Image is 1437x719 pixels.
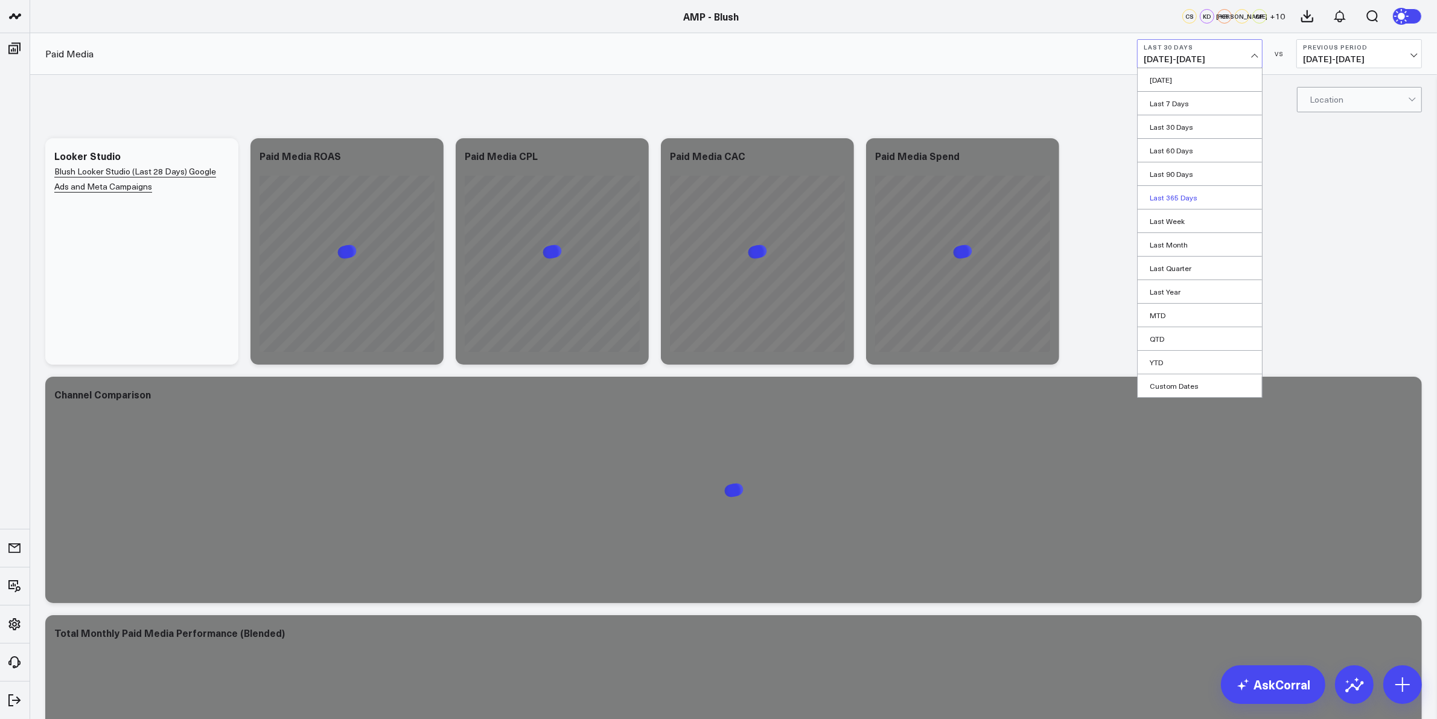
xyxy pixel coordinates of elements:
[54,149,121,162] div: Looker Studio
[1138,374,1262,397] a: Custom Dates
[54,388,151,401] div: Channel Comparison
[1182,9,1197,24] div: CS
[1138,92,1262,115] a: Last 7 Days
[1138,115,1262,138] a: Last 30 Days
[1303,54,1415,64] span: [DATE] - [DATE]
[1138,139,1262,162] a: Last 60 Days
[1235,9,1249,24] div: [PERSON_NAME]
[1252,9,1267,24] div: CP
[1138,209,1262,232] a: Last Week
[45,47,94,60] a: Paid Media
[670,149,745,162] div: Paid Media CAC
[1138,68,1262,91] a: [DATE]
[54,165,216,193] a: Blush Looker Studio (Last 28 Days) Google Ads and Meta Campaigns
[875,149,960,162] div: Paid Media Spend
[1303,43,1415,51] b: Previous Period
[1138,280,1262,303] a: Last Year
[1217,9,1232,24] div: KR
[260,149,341,162] div: Paid Media ROAS
[1200,9,1214,24] div: KD
[1270,12,1285,21] span: + 10
[1269,50,1290,57] div: VS
[1138,351,1262,374] a: YTD
[1138,327,1262,350] a: QTD
[465,149,538,162] div: Paid Media CPL
[1138,233,1262,256] a: Last Month
[54,626,285,639] div: Total Monthly Paid Media Performance (Blended)
[1296,39,1422,68] button: Previous Period[DATE]-[DATE]
[1138,257,1262,280] a: Last Quarter
[1144,43,1256,51] b: Last 30 Days
[683,10,739,23] a: AMP - Blush
[1138,304,1262,327] a: MTD
[1144,54,1256,64] span: [DATE] - [DATE]
[1137,39,1263,68] button: Last 30 Days[DATE]-[DATE]
[1138,162,1262,185] a: Last 90 Days
[1138,186,1262,209] a: Last 365 Days
[1221,665,1325,704] a: AskCorral
[1270,9,1285,24] button: +10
